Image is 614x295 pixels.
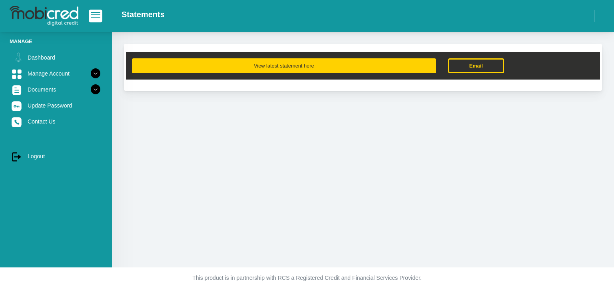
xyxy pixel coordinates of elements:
[10,98,102,113] a: Update Password
[10,149,102,164] a: Logout
[10,38,102,45] li: Manage
[10,82,102,97] a: Documents
[10,66,102,81] a: Manage Account
[10,114,102,129] a: Contact Us
[10,6,78,26] img: logo-mobicred.svg
[122,10,165,19] h2: Statements
[132,58,436,73] button: View latest statement here
[85,274,529,282] p: This product is in partnership with RCS a Registered Credit and Financial Services Provider.
[448,58,504,73] a: Email
[10,50,102,65] a: Dashboard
